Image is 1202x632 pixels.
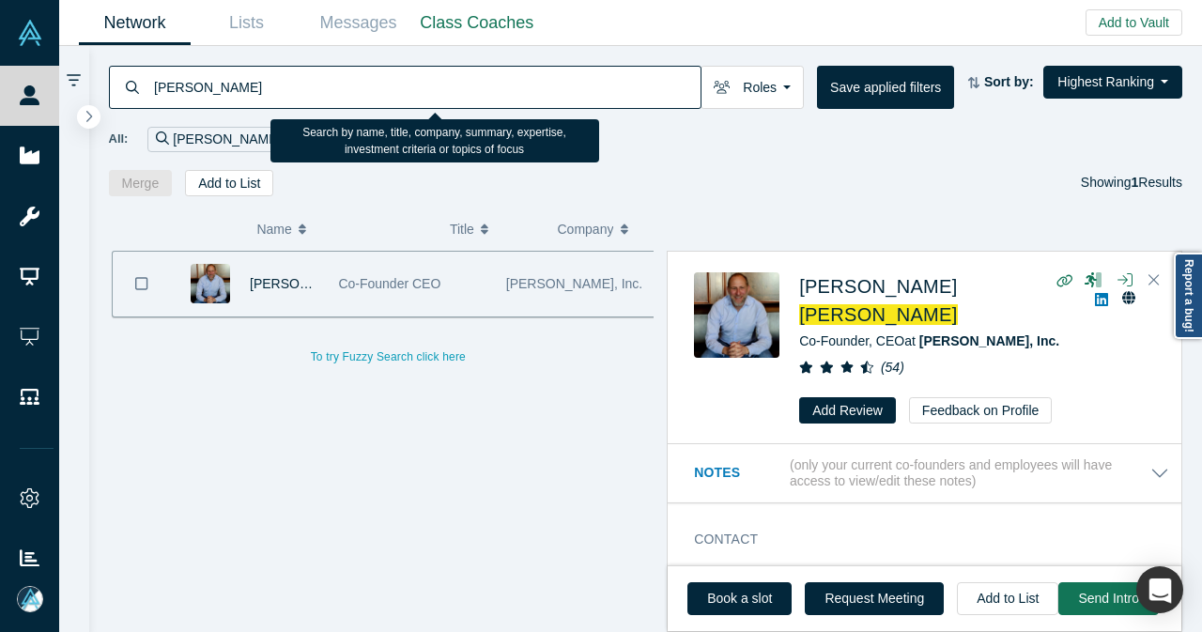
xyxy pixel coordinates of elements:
[1140,266,1168,296] button: Close
[1174,253,1202,339] a: Report a bug!
[799,276,957,297] span: [PERSON_NAME]
[694,530,1143,549] h3: Contact
[957,582,1058,615] button: Add to List
[558,209,646,249] button: Company
[250,276,466,291] a: [PERSON_NAME]
[909,397,1053,424] button: Feedback on Profile
[256,209,430,249] button: Name
[984,74,1034,89] strong: Sort by:
[414,1,540,45] a: Class Coaches
[450,209,474,249] span: Title
[701,66,804,109] button: Roles
[1081,170,1182,196] div: Showing
[1132,175,1182,190] span: Results
[799,276,957,325] a: [PERSON_NAME][PERSON_NAME]
[109,130,129,148] span: All:
[799,333,1059,348] span: Co-Founder, CEO at
[1043,66,1182,99] button: Highest Ranking
[817,66,954,109] button: Save applied filters
[506,276,642,291] span: [PERSON_NAME], Inc.
[358,127,435,152] div: Faculty
[1086,9,1182,36] button: Add to Vault
[281,129,295,150] button: Remove Filter
[191,264,230,303] img: Darren Kaplan's Profile Image
[412,129,426,150] button: Remove Filter
[694,272,779,358] img: Darren Kaplan's Profile Image
[250,276,358,291] span: [PERSON_NAME]
[558,209,614,249] span: Company
[1132,175,1139,190] strong: 1
[919,333,1059,348] a: [PERSON_NAME], Inc.
[17,20,43,46] img: Alchemist Vault Logo
[256,209,291,249] span: Name
[694,457,1169,489] button: Notes (only your current co-founders and employees will have access to view/edit these notes)
[109,170,173,196] button: Merge
[152,65,701,109] input: Search by name, title, company, summary, expertise, investment criteria or topics of focus
[790,457,1150,489] p: (only your current co-founders and employees will have access to view/edit these notes)
[694,463,786,483] h3: Notes
[805,582,944,615] button: Request Meeting
[185,170,273,196] button: Add to List
[799,397,896,424] button: Add Review
[799,304,957,325] span: [PERSON_NAME]
[79,1,191,45] a: Network
[450,209,538,249] button: Title
[687,582,792,615] a: Book a slot
[1058,582,1159,615] button: Send Intro
[338,276,440,291] span: Co-Founder CEO
[881,360,904,375] i: ( 54 )
[147,127,303,152] div: [PERSON_NAME]
[17,586,43,612] img: Mia Scott's Account
[302,1,414,45] a: Messages
[298,345,479,369] button: To try Fuzzy Search click here
[113,252,171,316] button: Bookmark
[191,1,302,45] a: Lists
